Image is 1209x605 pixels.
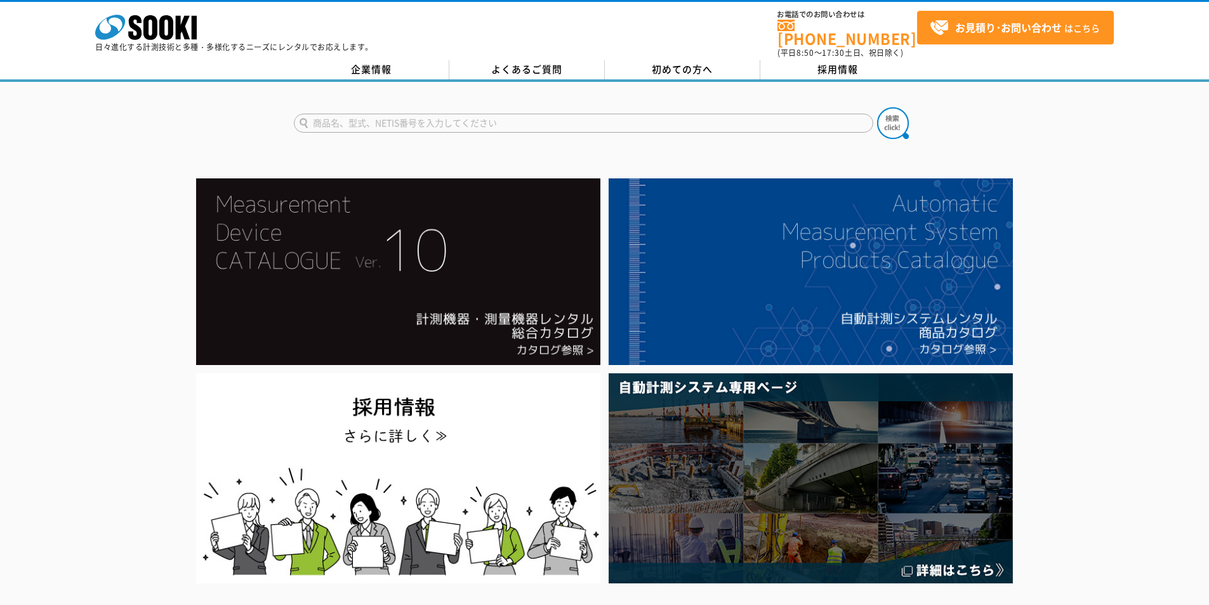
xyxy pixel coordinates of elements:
[877,107,909,139] img: btn_search.png
[760,60,916,79] a: 採用情報
[777,20,917,46] a: [PHONE_NUMBER]
[196,178,600,365] img: Catalog Ver10
[955,20,1062,35] strong: お見積り･お問い合わせ
[605,60,760,79] a: 初めての方へ
[95,43,373,51] p: 日々進化する計測技術と多種・多様化するニーズにレンタルでお応えします。
[796,47,814,58] span: 8:50
[196,373,600,583] img: SOOKI recruit
[777,11,917,18] span: お電話でのお問い合わせは
[294,114,873,133] input: 商品名、型式、NETIS番号を入力してください
[294,60,449,79] a: 企業情報
[609,373,1013,583] img: 自動計測システム専用ページ
[652,62,713,76] span: 初めての方へ
[609,178,1013,365] img: 自動計測システムカタログ
[777,47,903,58] span: (平日 ～ 土日、祝日除く)
[449,60,605,79] a: よくあるご質問
[822,47,845,58] span: 17:30
[917,11,1114,44] a: お見積り･お問い合わせはこちら
[930,18,1100,37] span: はこちら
